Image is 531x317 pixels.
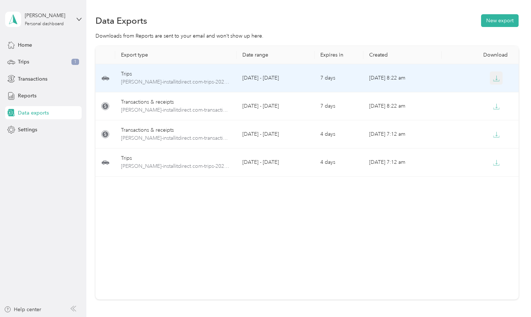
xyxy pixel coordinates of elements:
td: [DATE] 8:22 am [363,92,442,120]
td: 7 days [315,64,363,92]
h1: Data Exports [95,17,147,24]
span: patrick-installitdirect.com-transactions-2025-08-01-2025-08-30.csv [121,106,231,114]
button: Help center [4,306,41,313]
div: [PERSON_NAME] [25,12,70,19]
span: patrick-installitdirect.com-transactions-2025-08-01-2025-08-27.csv [121,134,231,142]
td: [DATE] 8:22 am [363,64,442,92]
div: Trips [121,154,231,162]
div: Trips [121,70,231,78]
span: Data exports [18,109,49,117]
div: Downloads from Reports are sent to your email and won’t show up here. [95,32,519,40]
span: Settings [18,126,37,134]
td: [DATE] - [DATE] [237,120,315,148]
span: patrick-installitdirect.com-trips-2025-08-01-2025-08-30.csv [121,78,231,86]
th: Expires in [315,46,363,64]
td: [DATE] 7:12 am [363,120,442,148]
td: [DATE] - [DATE] [237,92,315,120]
td: [DATE] - [DATE] [237,64,315,92]
td: 7 days [315,92,363,120]
th: Export type [115,46,237,64]
div: Transactions & receipts [121,126,231,134]
td: 4 days [315,120,363,148]
th: Created [363,46,442,64]
button: New export [481,14,519,27]
div: Download [448,52,514,58]
th: Date range [237,46,315,64]
span: 1 [71,59,79,65]
iframe: Everlance-gr Chat Button Frame [490,276,531,317]
td: [DATE] - [DATE] [237,148,315,177]
span: Home [18,41,32,49]
span: patrick-installitdirect.com-trips-2025-08-01-2025-08-27.csv [121,162,231,170]
span: Transactions [18,75,47,83]
td: [DATE] 7:12 am [363,148,442,177]
span: Trips [18,58,29,66]
div: Personal dashboard [25,22,64,26]
td: 4 days [315,148,363,177]
div: Transactions & receipts [121,98,231,106]
span: Reports [18,92,36,100]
